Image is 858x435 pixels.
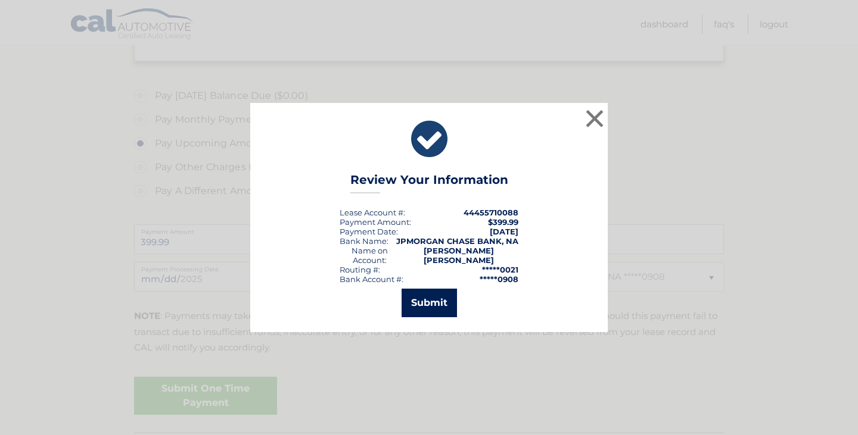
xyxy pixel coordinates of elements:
[340,236,388,246] div: Bank Name:
[424,246,494,265] strong: [PERSON_NAME] [PERSON_NAME]
[340,217,411,227] div: Payment Amount:
[396,236,518,246] strong: JPMORGAN CHASE BANK, NA
[340,227,396,236] span: Payment Date
[340,208,405,217] div: Lease Account #:
[350,173,508,193] h3: Review Your Information
[340,274,403,284] div: Bank Account #:
[488,217,518,227] span: $399.99
[464,208,518,217] strong: 44455710088
[402,289,457,317] button: Submit
[340,265,380,274] div: Routing #:
[583,107,607,130] button: ×
[340,227,398,236] div: :
[340,246,400,265] div: Name on Account:
[490,227,518,236] span: [DATE]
